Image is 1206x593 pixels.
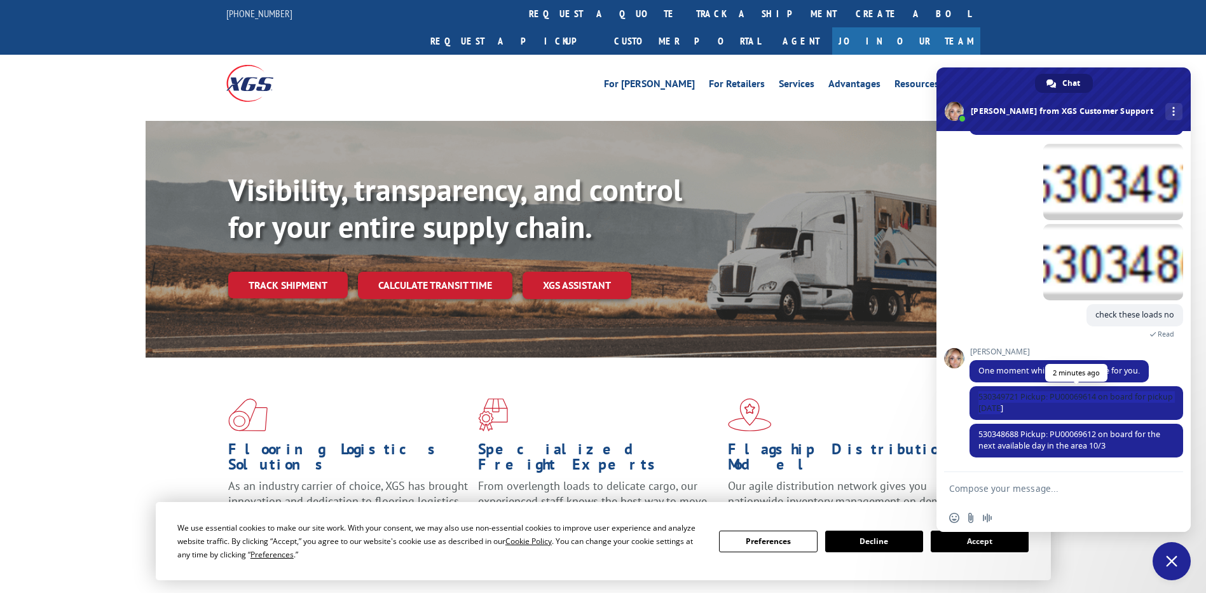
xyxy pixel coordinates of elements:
span: 530349721 Pickup: PU00069614 on board for pickup [DATE] [978,391,1173,414]
a: Services [779,79,814,93]
div: We use essential cookies to make our site work. With your consent, we may also use non-essential ... [177,521,704,561]
span: Audio message [982,513,992,523]
span: [PERSON_NAME] [970,347,1149,356]
div: Chat [1035,74,1093,93]
div: More channels [1165,103,1182,120]
span: 530348688 Pickup: PU00069612 on board for the next available day in the area 10/3 [978,429,1160,451]
h1: Specialized Freight Experts [478,442,718,478]
a: [PHONE_NUMBER] [226,7,292,20]
h1: Flooring Logistics Solutions [228,442,469,478]
a: Advantages [828,79,881,93]
span: One moment while I confirm these for you. [978,365,1140,376]
a: For [PERSON_NAME] [604,79,695,93]
span: As an industry carrier of choice, XGS has brought innovation and dedication to flooring logistics... [228,478,468,524]
button: Decline [825,531,923,552]
span: Read [1158,330,1174,338]
span: Insert an emoji [949,513,959,523]
a: Customer Portal [605,27,770,55]
a: XGS ASSISTANT [523,272,631,299]
span: check these loads no [1095,309,1174,320]
span: Cookie Policy [505,536,552,547]
a: Resources [894,79,939,93]
button: Accept [931,531,1029,552]
a: Calculate transit time [358,272,512,299]
h1: Flagship Distribution Model [728,442,968,478]
span: Chat [1062,74,1080,93]
img: xgs-icon-total-supply-chain-intelligence-red [228,398,268,431]
div: Close chat [1153,542,1191,580]
p: From overlength loads to delicate cargo, our experienced staff knows the best way to move your fr... [478,478,718,535]
a: Request a pickup [421,27,605,55]
button: Preferences [719,531,817,552]
span: Preferences [250,549,294,560]
a: Agent [770,27,832,55]
b: Visibility, transparency, and control for your entire supply chain. [228,170,682,246]
textarea: Compose your message... [949,483,1150,494]
span: Our agile distribution network gives you nationwide inventory management on demand. [728,478,962,508]
a: Track shipment [228,272,348,298]
div: Cookie Consent Prompt [156,502,1051,580]
span: Send a file [966,513,976,523]
a: For Retailers [709,79,765,93]
img: xgs-icon-flagship-distribution-model-red [728,398,772,431]
img: xgs-icon-focused-on-flooring-red [478,398,508,431]
a: Join Our Team [832,27,980,55]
